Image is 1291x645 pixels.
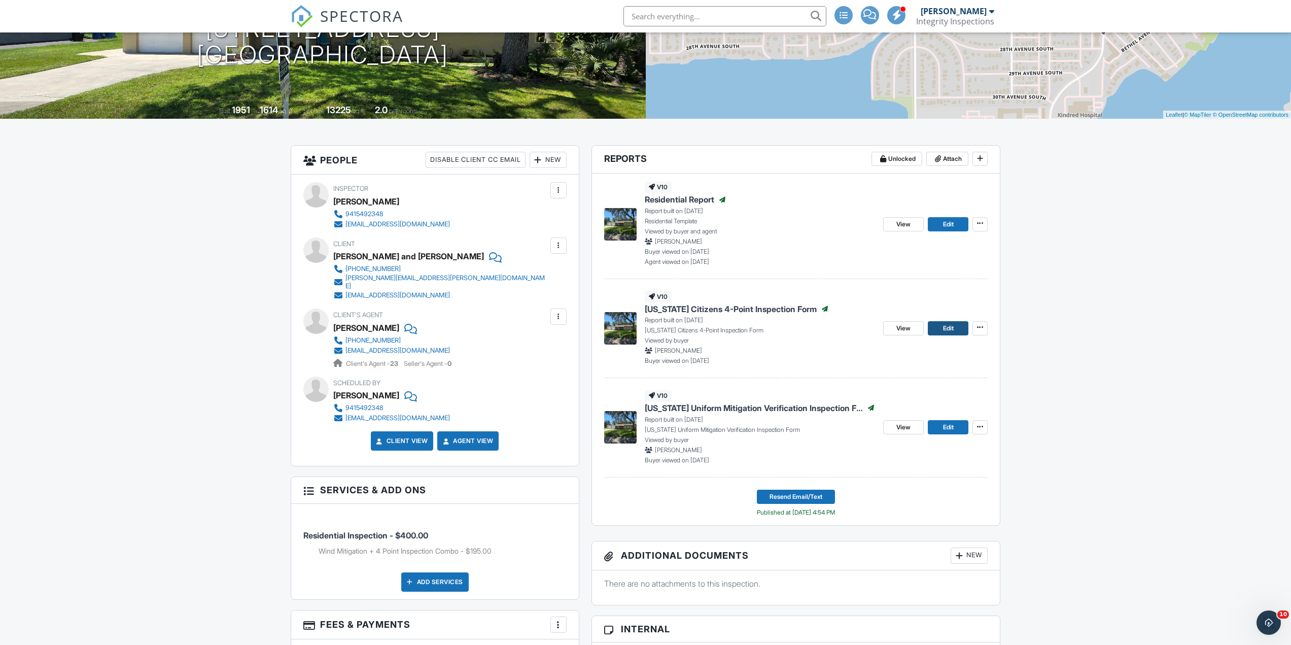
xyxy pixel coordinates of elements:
a: 9415492348 [333,209,450,219]
a: © MapTiler [1184,112,1211,118]
div: Integrity Inspections [916,16,994,26]
div: | [1163,111,1291,119]
div: [PERSON_NAME] [333,194,399,209]
div: [EMAIL_ADDRESS][DOMAIN_NAME] [345,291,450,299]
div: 9415492348 [345,210,383,218]
div: Disable Client CC Email [426,152,526,168]
div: 9415492348 [345,404,383,412]
a: Client View [374,436,428,446]
div: 2.0 [375,105,388,115]
a: [EMAIL_ADDRESS][DOMAIN_NAME] [333,290,548,300]
a: 9415492348 [333,403,450,413]
div: 1614 [260,105,278,115]
a: [PHONE_NUMBER] [333,335,450,346]
h3: Fees & Payments [291,610,579,639]
div: [EMAIL_ADDRESS][DOMAIN_NAME] [345,220,450,228]
span: Client [333,240,355,248]
span: Inspector [333,185,368,192]
div: [PERSON_NAME] and [PERSON_NAME] [333,249,484,264]
a: [EMAIL_ADDRESS][DOMAIN_NAME] [333,346,450,356]
div: [PHONE_NUMBER] [345,265,401,273]
h1: [STREET_ADDRESS] [GEOGRAPHIC_DATA] [197,15,448,69]
a: [PERSON_NAME] [333,320,399,335]
span: Scheduled By [333,379,380,387]
span: Residential Inspection - $400.00 [303,530,428,540]
div: [EMAIL_ADDRESS][DOMAIN_NAME] [345,347,450,355]
span: Seller's Agent - [404,360,451,367]
div: [PERSON_NAME] [921,6,987,16]
div: 1951 [232,105,250,115]
a: [PERSON_NAME][EMAIL_ADDRESS][PERSON_NAME][DOMAIN_NAME] [333,274,548,290]
strong: 0 [447,360,451,367]
li: Add on: Wind Mitigation + 4 Point Inspection Combo [319,546,567,556]
h3: Internal [592,616,1000,642]
span: Client's Agent - [346,360,400,367]
div: [PHONE_NUMBER] [345,336,401,345]
div: 13225 [326,105,351,115]
span: sq.ft. [353,107,365,115]
div: New [530,152,567,168]
span: Client's Agent [333,311,383,319]
li: Service: Residential Inspection [303,512,567,564]
a: SPECTORA [291,14,403,35]
strong: 23 [390,360,398,367]
span: Lot Size [303,107,325,115]
h3: Services & Add ons [291,477,579,503]
p: There are no attachments to this inspection. [604,578,988,589]
a: © OpenStreetMap contributors [1213,112,1288,118]
a: [PHONE_NUMBER] [333,264,548,274]
div: [PERSON_NAME][EMAIL_ADDRESS][PERSON_NAME][DOMAIN_NAME] [345,274,548,290]
iframe: Intercom live chat [1257,610,1281,635]
h3: Additional Documents [592,541,1000,570]
span: Built [219,107,230,115]
div: Add Services [401,572,469,592]
h3: People [291,146,579,175]
div: [PERSON_NAME] [333,388,399,403]
div: [EMAIL_ADDRESS][DOMAIN_NAME] [345,414,450,422]
span: bathrooms [389,107,418,115]
span: SPECTORA [320,5,403,26]
a: [EMAIL_ADDRESS][DOMAIN_NAME] [333,413,450,423]
img: The Best Home Inspection Software - Spectora [291,5,313,27]
a: Agent View [441,436,493,446]
div: New [951,548,988,564]
span: sq. ft. [280,107,294,115]
a: Leaflet [1166,112,1182,118]
a: [EMAIL_ADDRESS][DOMAIN_NAME] [333,219,450,229]
input: Search everything... [623,6,826,26]
span: 10 [1277,610,1289,619]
